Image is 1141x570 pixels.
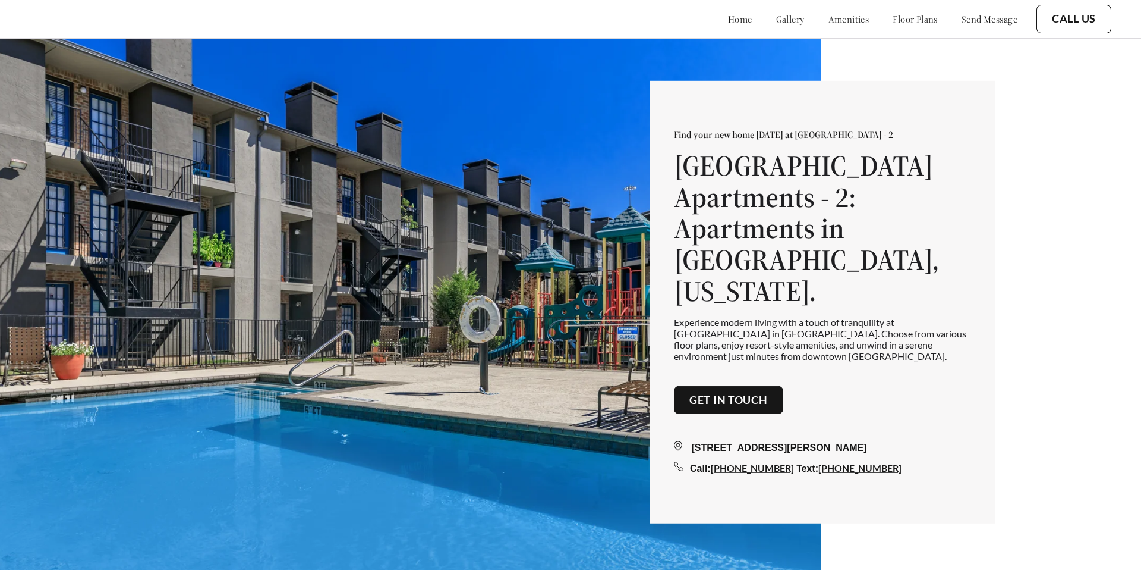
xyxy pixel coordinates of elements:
[674,129,971,140] p: Find your new home [DATE] at [GEOGRAPHIC_DATA] - 2
[674,441,971,455] div: [STREET_ADDRESS][PERSON_NAME]
[893,13,938,25] a: floor plans
[674,150,971,307] h1: [GEOGRAPHIC_DATA] Apartments - 2: Apartments in [GEOGRAPHIC_DATA], [US_STATE].
[674,317,971,362] p: Experience modern living with a touch of tranquility at [GEOGRAPHIC_DATA] in [GEOGRAPHIC_DATA]. C...
[1052,12,1096,26] a: Call Us
[689,393,768,406] a: Get in touch
[776,13,805,25] a: gallery
[690,463,711,474] span: Call:
[1036,5,1111,33] button: Call Us
[711,462,794,474] a: [PHONE_NUMBER]
[818,462,902,474] a: [PHONE_NUMBER]
[962,13,1017,25] a: send message
[728,13,752,25] a: home
[796,463,818,474] span: Text:
[828,13,869,25] a: amenities
[674,386,783,414] button: Get in touch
